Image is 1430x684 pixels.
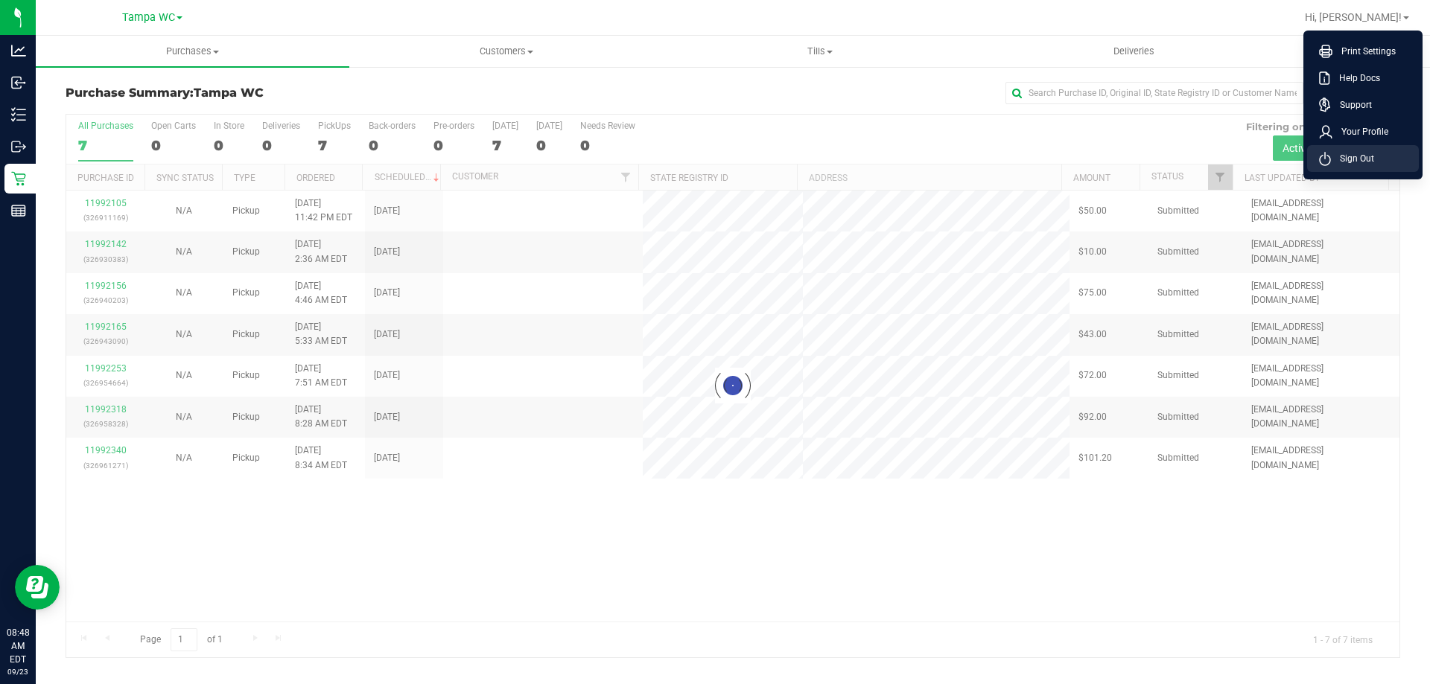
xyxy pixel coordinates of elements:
[194,86,264,100] span: Tampa WC
[1319,71,1413,86] a: Help Docs
[1305,11,1402,23] span: Hi, [PERSON_NAME]!
[122,11,175,24] span: Tampa WC
[1307,145,1419,172] li: Sign Out
[1332,44,1396,59] span: Print Settings
[11,43,26,58] inline-svg: Analytics
[1319,98,1413,112] a: Support
[11,107,26,122] inline-svg: Inventory
[36,45,349,58] span: Purchases
[15,565,60,610] iframe: Resource center
[36,36,349,67] a: Purchases
[66,86,510,100] h3: Purchase Summary:
[11,75,26,90] inline-svg: Inbound
[977,36,1291,67] a: Deliveries
[11,203,26,218] inline-svg: Reports
[1330,71,1380,86] span: Help Docs
[349,36,663,67] a: Customers
[350,45,662,58] span: Customers
[1005,82,1303,104] input: Search Purchase ID, Original ID, State Registry ID or Customer Name...
[7,666,29,677] p: 09/23
[1332,124,1388,139] span: Your Profile
[7,626,29,666] p: 08:48 AM EDT
[11,139,26,154] inline-svg: Outbound
[1331,98,1372,112] span: Support
[1093,45,1175,58] span: Deliveries
[11,171,26,186] inline-svg: Retail
[1331,151,1374,166] span: Sign Out
[663,36,976,67] a: Tills
[664,45,976,58] span: Tills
